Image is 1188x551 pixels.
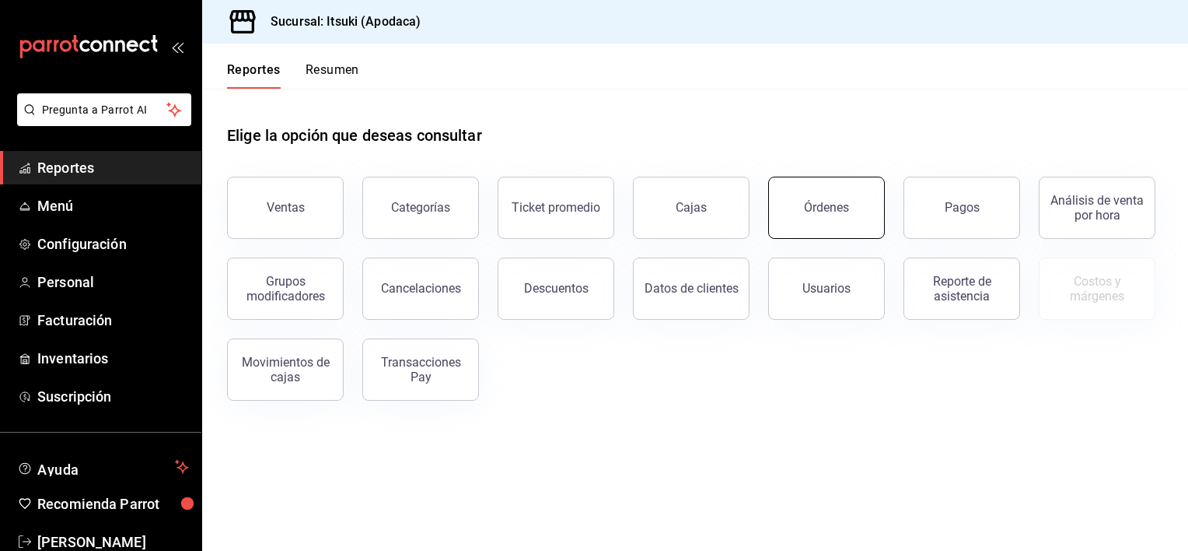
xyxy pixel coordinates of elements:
[804,200,849,215] div: Órdenes
[17,93,191,126] button: Pregunta a Parrot AI
[1039,258,1155,320] button: Contrata inventarios para ver este reporte
[802,281,851,296] div: Usuarios
[945,200,980,215] div: Pagos
[914,274,1010,304] div: Reporte de asistencia
[362,339,479,401] button: Transacciones Pay
[37,198,74,214] font: Menú
[227,258,344,320] button: Grupos modificadores
[362,177,479,239] button: Categorías
[372,355,469,384] div: Transacciones Pay
[381,281,461,296] div: Cancelaciones
[227,124,482,147] h1: Elige la opción que deseas consultar
[37,312,112,328] font: Facturación
[37,534,146,550] font: [PERSON_NAME]
[524,281,589,296] div: Descuentos
[676,198,708,217] div: Cajas
[37,496,159,512] font: Recomienda Parrot
[227,177,344,239] button: Ventas
[237,274,334,304] div: Grupos modificadores
[645,281,739,296] div: Datos de clientes
[498,177,614,239] button: Ticket promedio
[1039,177,1155,239] button: Análisis de venta por hora
[227,339,344,401] button: Movimientos de cajas
[171,40,183,53] button: open_drawer_menu
[903,177,1020,239] button: Pagos
[37,350,108,367] font: Inventarios
[227,62,359,89] div: Pestañas de navegación
[37,160,94,176] font: Reportes
[267,200,305,215] div: Ventas
[391,200,450,215] div: Categorías
[37,274,94,290] font: Personal
[258,12,421,31] h3: Sucursal: Itsuki (Apodaca)
[227,62,281,78] font: Reportes
[362,258,479,320] button: Cancelaciones
[633,177,749,239] a: Cajas
[498,258,614,320] button: Descuentos
[768,177,885,239] button: Órdenes
[37,236,127,252] font: Configuración
[37,458,169,476] span: Ayuda
[237,355,334,384] div: Movimientos de cajas
[512,200,600,215] div: Ticket promedio
[37,388,111,405] font: Suscripción
[633,258,749,320] button: Datos de clientes
[306,62,359,89] button: Resumen
[768,258,885,320] button: Usuarios
[1049,193,1145,223] div: Análisis de venta por hora
[903,258,1020,320] button: Reporte de asistencia
[11,113,191,129] a: Pregunta a Parrot AI
[1049,274,1145,304] div: Costos y márgenes
[42,102,167,118] span: Pregunta a Parrot AI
